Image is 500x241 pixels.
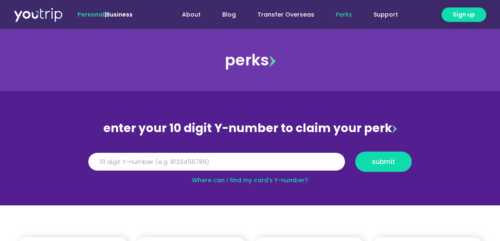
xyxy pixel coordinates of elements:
[355,152,412,172] button: submit
[372,159,395,165] span: submit
[192,176,308,184] a: Where can I find my card’s Y-number?
[78,10,104,19] span: Personal
[442,7,486,22] a: Sign up
[155,7,409,22] nav: Menu
[171,7,211,22] a: About
[88,152,412,178] form: Y Number
[325,7,363,22] a: Perks
[88,153,345,171] input: 10 digit Y-number (e.g. 8123456789)
[247,7,325,22] a: Transfer Overseas
[363,7,409,22] a: Support
[84,118,416,139] div: enter your 10 digit Y-number to claim your perk
[106,10,133,19] a: Business
[78,10,133,19] span: |
[453,10,475,19] span: Sign up
[211,7,247,22] a: Blog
